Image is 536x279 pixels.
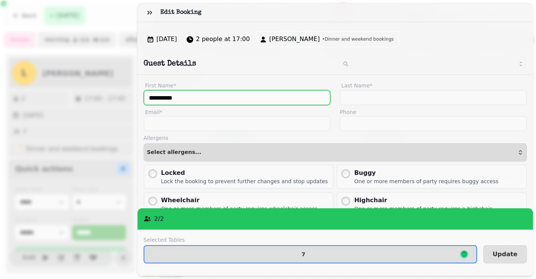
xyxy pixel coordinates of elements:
[144,236,477,244] label: Selected Tables
[340,81,527,90] label: Last Name*
[161,168,328,178] div: Locked
[354,178,498,185] div: One or more members of party requires buggy access
[354,168,498,178] div: Buggy
[161,205,318,212] div: One or more members of party requires wheelchair access
[302,252,305,257] p: 7
[354,205,492,212] div: One or more members of party requires a highchair
[144,143,527,162] button: Select allergens...
[493,251,517,257] span: Update
[160,8,204,17] h3: Edit Booking
[322,36,394,42] span: • Dinner and weekend bookings
[147,149,201,155] span: Select allergens...
[354,196,492,205] div: Highchair
[144,108,331,116] label: Email*
[340,108,527,116] label: Phone
[161,178,328,185] div: Lock the booking to prevent further changes and stop updates
[144,245,477,263] button: 7
[269,35,320,44] span: [PERSON_NAME]
[154,214,164,224] p: 2 / 2
[157,35,177,44] span: [DATE]
[144,134,527,142] label: Allergens
[483,245,527,263] button: Update
[144,81,331,90] label: First Name*
[161,196,318,205] div: Wheelchair
[144,59,332,69] h2: Guest Details
[196,35,250,44] span: 2 people at 17:00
